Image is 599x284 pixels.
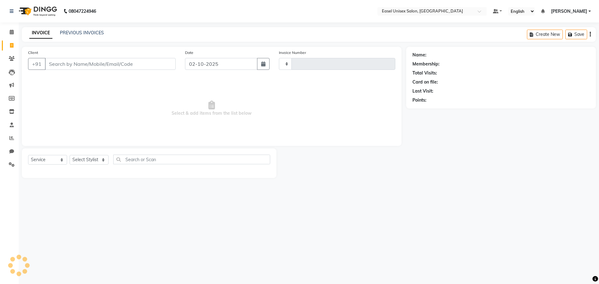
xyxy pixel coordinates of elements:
[412,88,433,94] div: Last Visit:
[185,50,193,55] label: Date
[28,77,395,140] span: Select & add items from the list below
[412,70,437,76] div: Total Visits:
[28,58,46,70] button: +91
[565,30,587,39] button: Save
[279,50,306,55] label: Invoice Number
[412,61,440,67] div: Membership:
[60,30,104,36] a: PREVIOUS INVOICES
[45,58,176,70] input: Search by Name/Mobile/Email/Code
[113,155,270,164] input: Search or Scan
[551,8,587,15] span: [PERSON_NAME]
[412,52,426,58] div: Name:
[527,30,563,39] button: Create New
[412,97,426,103] div: Points:
[16,2,59,20] img: logo
[28,50,38,55] label: Client
[69,2,96,20] b: 08047224946
[412,79,438,85] div: Card on file:
[29,27,52,39] a: INVOICE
